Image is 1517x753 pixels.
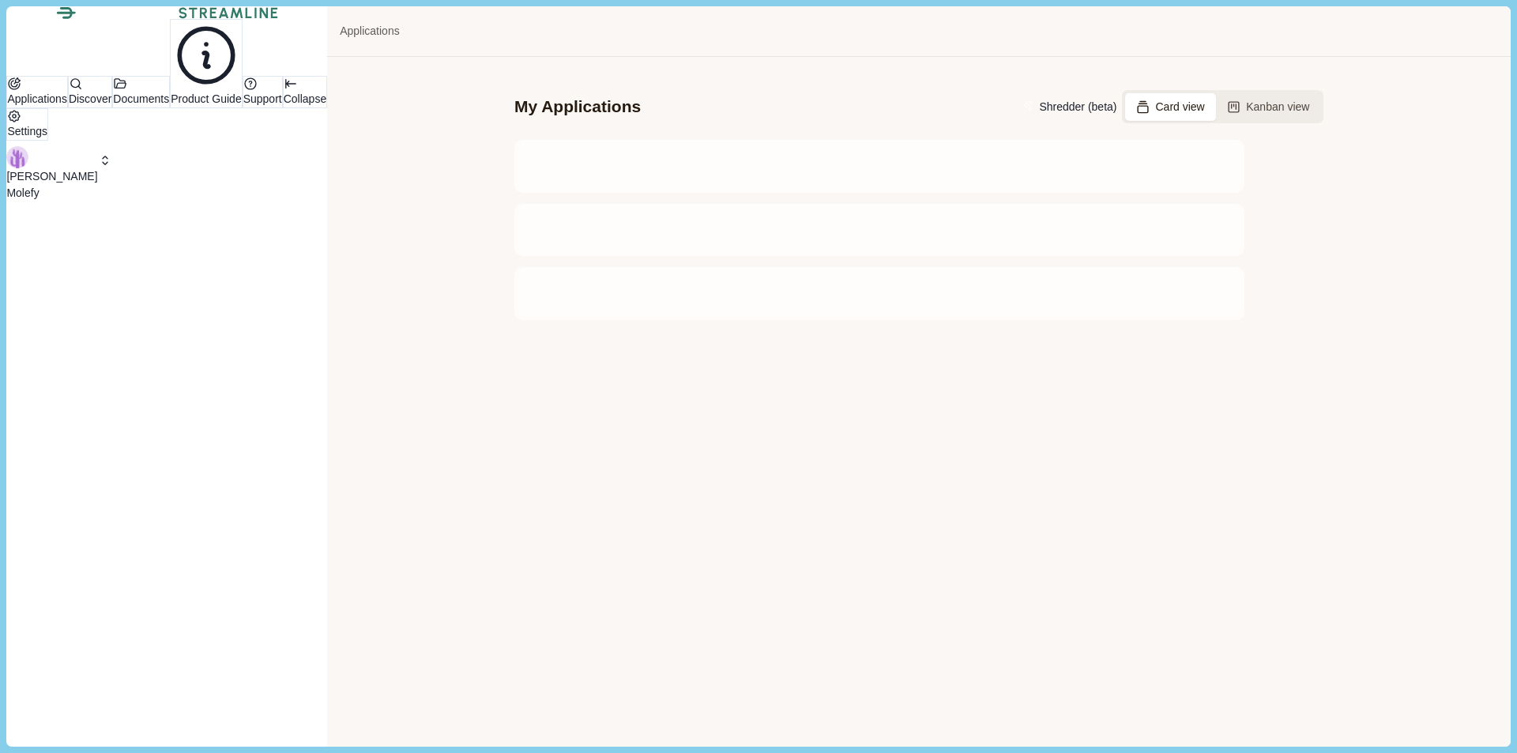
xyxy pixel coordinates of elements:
[284,91,326,107] p: Collapse
[6,76,68,108] button: Applications
[112,92,170,105] a: Documents
[243,76,283,108] button: Support
[171,91,242,107] p: Product Guide
[179,7,278,19] img: Streamline Climate Logo
[7,123,47,140] p: Settings
[170,92,243,105] a: Product Guide
[6,108,48,141] button: Settings
[6,185,97,201] p: Molefy
[243,92,283,105] a: Support
[340,23,400,40] a: Applications
[113,91,169,107] p: Documents
[6,146,28,168] img: profile picture
[1216,93,1321,121] button: Kanban view
[7,91,67,107] p: Applications
[243,91,282,107] p: Support
[112,76,170,108] button: Documents
[283,76,327,108] button: Expand
[283,92,327,105] a: Expand
[69,91,111,107] p: Discover
[1022,99,1116,115] button: Shredder (beta)
[56,6,76,19] img: Streamline Climate Logo
[1125,93,1216,121] button: Card view
[514,96,641,118] div: My Applications
[6,6,327,19] a: Streamline Climate LogoStreamline Climate Logo
[6,168,97,185] p: [PERSON_NAME]
[6,92,68,105] a: Applications
[170,19,243,108] button: Product Guide
[68,92,112,105] a: Discover
[68,76,112,108] button: Discover
[6,125,48,137] a: Settings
